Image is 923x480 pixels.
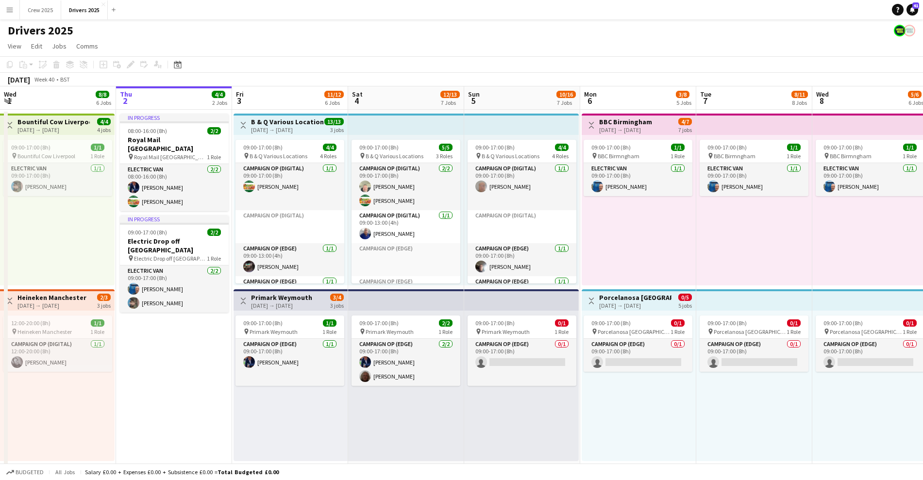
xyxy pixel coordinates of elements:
span: Sun [468,90,480,99]
span: Primark Weymouth [366,328,414,335]
span: B & Q Various Locations [366,152,423,160]
a: View [4,40,25,52]
div: 09:00-17:00 (8h)1/1 BBC Birmngham1 RoleElectric Van1/109:00-17:00 (8h)[PERSON_NAME] [584,140,692,196]
span: Wed [4,90,17,99]
app-card-role-placeholder: Campaign Op (Digital) [468,210,576,243]
h3: Heineken Manchester [17,293,86,302]
h3: Bountiful Cow Liverpool [17,117,90,126]
div: 12:00-20:00 (8h)1/1 Heineken Manchester1 RoleCampaign Op (Digital)1/112:00-20:00 (8h)[PERSON_NAME] [3,315,112,372]
span: 1 Role [438,328,453,335]
span: Porcelanosa [GEOGRAPHIC_DATA] [598,328,671,335]
app-card-role: Campaign Op (Digital)1/109:00-17:00 (8h)[PERSON_NAME] [235,163,344,210]
div: 5 jobs [678,301,692,309]
span: View [8,42,21,50]
app-card-role: Campaign Op (Edge)0/109:00-17:00 (8h) [468,339,576,386]
div: 09:00-17:00 (8h)1/1 BBC Birmngham1 RoleElectric Van1/109:00-17:00 (8h)[PERSON_NAME] [700,140,808,196]
span: 1 Role [90,328,104,335]
span: Wed [816,90,829,99]
span: 4/4 [323,144,336,151]
span: 2/2 [207,127,221,134]
div: 09:00-17:00 (8h)0/1 Primark Weymouth1 RoleCampaign Op (Edge)0/109:00-17:00 (8h) [468,315,576,386]
app-card-role: Campaign Op (Digital)1/109:00-17:00 (8h)[PERSON_NAME] [468,163,576,210]
span: 1/1 [91,144,104,151]
span: 0/1 [787,319,801,327]
span: Porcelanosa [GEOGRAPHIC_DATA] [714,328,787,335]
div: Salary £0.00 + Expenses £0.00 + Subsistence £0.00 = [85,468,279,476]
span: 1/1 [787,144,801,151]
h3: B & Q Various Locations [251,117,323,126]
app-card-role: Electric Van1/109:00-17:00 (8h)[PERSON_NAME] [584,163,692,196]
button: Budgeted [5,467,45,478]
span: 09:00-17:00 (8h) [707,319,747,327]
span: 09:00-17:00 (8h) [591,144,631,151]
div: 7 Jobs [557,99,575,106]
span: Jobs [52,42,67,50]
span: Week 40 [32,76,56,83]
span: 3 Roles [436,152,453,160]
span: 4/4 [555,144,569,151]
app-job-card: 09:00-17:00 (8h)1/1 Primark Weymouth1 RoleCampaign Op (Edge)1/109:00-17:00 (8h)[PERSON_NAME] [235,315,344,386]
div: [DATE] [8,75,30,84]
app-card-role: Campaign Op (Digital)1/109:00-13:00 (4h)[PERSON_NAME] [352,210,460,243]
app-card-role: Campaign Op (Edge)1/1 [468,276,576,309]
app-job-card: 09:00-17:00 (8h)4/4 B & Q Various Locations4 RolesCampaign Op (Digital)1/109:00-17:00 (8h)[PERSON... [468,140,576,283]
span: 09:00-17:00 (8h) [128,229,167,236]
app-job-card: 09:00-17:00 (8h)0/1 Porcelanosa [GEOGRAPHIC_DATA]1 RoleCampaign Op (Edge)0/109:00-17:00 (8h) [584,315,692,372]
span: 1 Role [903,328,917,335]
app-job-card: 09:00-17:00 (8h)5/5 B & Q Various Locations3 RolesCampaign Op (Digital)2/209:00-17:00 (8h)[PERSON... [352,140,460,283]
div: 3 jobs [330,301,344,309]
div: In progress [120,114,229,121]
span: 1 Role [207,153,221,161]
span: 7 [699,95,711,106]
span: Primark Weymouth [250,328,298,335]
a: Edit [27,40,46,52]
span: 09:00-17:00 (8h) [591,319,631,327]
span: 2/3 [97,294,111,301]
span: 09:00-17:00 (8h) [359,319,399,327]
span: Primark Weymouth [482,328,530,335]
div: 7 jobs [678,125,692,133]
span: 4/4 [212,91,225,98]
span: 09:00-17:00 (8h) [475,144,515,151]
div: BST [60,76,70,83]
span: B & Q Various Locations [250,152,307,160]
h3: Porcelanosa [GEOGRAPHIC_DATA] [599,293,671,302]
div: 09:00-17:00 (8h)2/2 Primark Weymouth1 RoleCampaign Op (Edge)2/209:00-17:00 (8h)[PERSON_NAME][PERS... [352,315,460,386]
span: Total Budgeted £0.00 [218,468,279,476]
span: 1/1 [91,319,104,327]
app-card-role-placeholder: Campaign Op (Edge) [352,276,460,309]
app-job-card: In progress09:00-17:00 (8h)2/2Electric Drop off [GEOGRAPHIC_DATA] Electric Drop off [GEOGRAPHIC_D... [120,215,229,313]
span: 09:00-17:00 (8h) [243,319,283,327]
span: Comms [76,42,98,50]
app-card-role: Campaign Op (Digital)1/112:00-20:00 (8h)[PERSON_NAME] [3,339,112,372]
span: 8/8 [96,91,109,98]
span: 1 Role [787,328,801,335]
span: BBC Birmngham [714,152,755,160]
span: 08:00-16:00 (8h) [128,127,167,134]
app-card-role: Campaign Op (Digital)2/209:00-17:00 (8h)[PERSON_NAME][PERSON_NAME] [352,163,460,210]
h3: BBC Birmingham [599,117,652,126]
span: 0/1 [671,319,685,327]
span: Budgeted [16,469,44,476]
a: Comms [72,40,102,52]
h3: Royal Mail [GEOGRAPHIC_DATA] [120,135,229,153]
span: 4/7 [678,118,692,125]
span: 1 [2,95,17,106]
span: 1/1 [671,144,685,151]
span: 0/5 [678,294,692,301]
span: BBC Birmngham [830,152,872,160]
div: 6 Jobs [325,99,343,106]
span: Electric Drop off [GEOGRAPHIC_DATA] [134,255,207,262]
app-card-role-placeholder: Campaign Op (Digital) [235,210,344,243]
div: 3 jobs [330,125,344,133]
div: 8 Jobs [792,99,807,106]
span: 3 [235,95,244,106]
span: 1 Role [903,152,917,160]
span: 1 Role [671,328,685,335]
span: 3/4 [330,294,344,301]
span: Tue [700,90,711,99]
span: 10/16 [556,91,576,98]
app-card-role: Campaign Op (Edge)1/109:00-17:00 (8h)[PERSON_NAME] [235,339,344,386]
